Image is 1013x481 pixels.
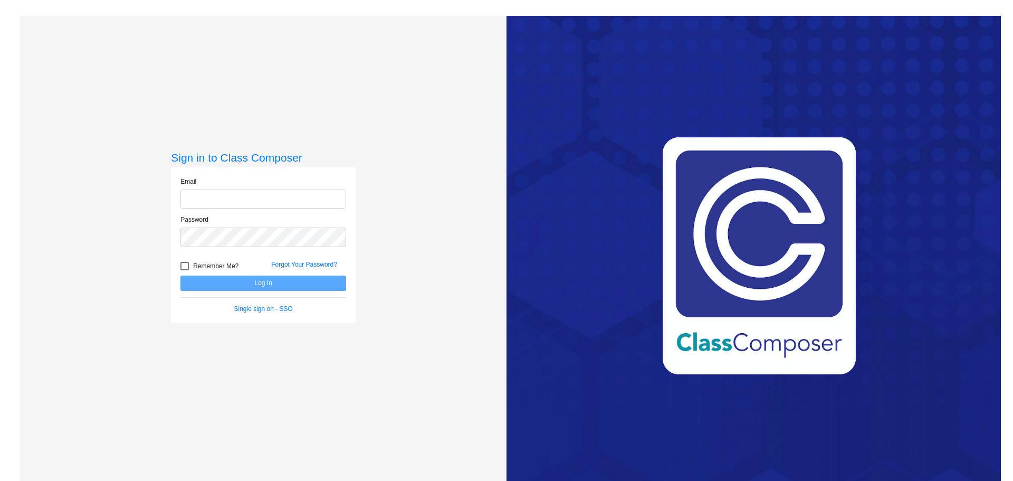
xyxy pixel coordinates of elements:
[171,151,356,164] h3: Sign in to Class Composer
[193,260,238,272] span: Remember Me?
[180,276,346,291] button: Log In
[234,305,293,313] a: Single sign on - SSO
[180,215,208,224] label: Password
[271,261,337,268] a: Forgot Your Password?
[180,177,196,186] label: Email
